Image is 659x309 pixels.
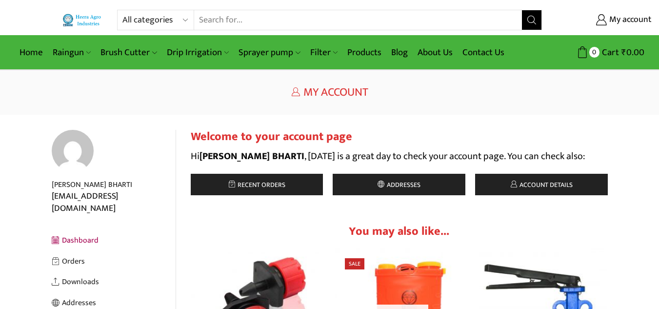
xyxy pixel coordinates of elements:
span: My Account [303,82,368,102]
a: Brush Cutter [96,41,161,64]
a: My account [557,11,652,29]
span: ₹ [621,45,626,60]
a: About Us [413,41,458,64]
p: Hi , [DATE] is a great day to check your account page. You can check also: [191,148,608,164]
a: Downloads [52,271,176,292]
span: Recent orders [235,179,285,190]
span: Welcome to your account page [191,127,352,146]
a: Drip Irrigation [162,41,234,64]
div: [PERSON_NAME] BHARTI [52,179,176,190]
a: Addresses [333,174,465,195]
input: Search for... [194,10,521,30]
span: Account details [517,179,573,190]
div: [EMAIL_ADDRESS][DOMAIN_NAME] [52,190,176,215]
span: My account [607,14,652,26]
a: Recent orders [191,174,323,195]
a: Blog [386,41,413,64]
a: Contact Us [458,41,509,64]
a: Filter [305,41,342,64]
button: Search button [522,10,541,30]
a: Dashboard [52,230,176,251]
a: Home [15,41,48,64]
a: Sprayer pump [234,41,305,64]
span: 0 [589,47,599,57]
a: 0 Cart ₹0.00 [552,43,644,62]
span: Addresses [384,179,420,190]
span: You may also like... [349,222,449,241]
strong: [PERSON_NAME] BHARTI [200,148,304,165]
bdi: 0.00 [621,45,644,60]
a: Products [342,41,386,64]
a: Raingun [48,41,96,64]
span: Cart [599,46,619,59]
span: Sale [345,258,364,269]
a: Account details [475,174,608,195]
a: Orders [52,251,176,272]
